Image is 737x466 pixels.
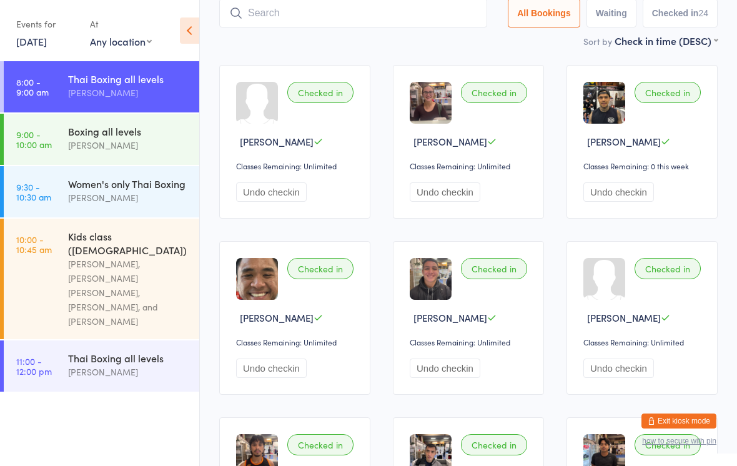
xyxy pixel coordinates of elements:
button: how to secure with pin [642,437,716,445]
div: Kids class ([DEMOGRAPHIC_DATA]) [68,229,189,257]
span: [PERSON_NAME] [413,135,487,148]
a: 9:00 -10:00 amBoxing all levels[PERSON_NAME] [4,114,199,165]
div: 24 [698,8,708,18]
div: Checked in [635,258,701,279]
div: Classes Remaining: Unlimited [236,161,357,171]
span: [PERSON_NAME] [240,135,314,148]
button: Undo checkin [583,182,654,202]
div: [PERSON_NAME] [68,191,189,205]
div: Boxing all levels [68,124,189,138]
div: Classes Remaining: Unlimited [410,161,531,171]
div: [PERSON_NAME] [68,365,189,379]
div: Thai Boxing all levels [68,72,189,86]
div: Check in time (DESC) [615,34,718,47]
div: Classes Remaining: 0 this week [583,161,705,171]
button: Undo checkin [236,182,307,202]
button: Undo checkin [236,359,307,378]
div: Any location [90,34,152,48]
div: Checked in [287,258,354,279]
button: Undo checkin [410,359,480,378]
img: image1747380258.png [583,82,625,124]
div: [PERSON_NAME], [PERSON_NAME] [PERSON_NAME], [PERSON_NAME], and [PERSON_NAME] [68,257,189,329]
div: Checked in [461,258,527,279]
label: Sort by [583,35,612,47]
div: Classes Remaining: Unlimited [410,337,531,347]
div: Checked in [287,434,354,455]
div: Women's only Thai Boxing [68,177,189,191]
div: Checked in [461,82,527,103]
div: Checked in [635,82,701,103]
time: 9:30 - 10:30 am [16,182,51,202]
div: Classes Remaining: Unlimited [583,337,705,347]
a: 10:00 -10:45 amKids class ([DEMOGRAPHIC_DATA])[PERSON_NAME], [PERSON_NAME] [PERSON_NAME], [PERSON... [4,219,199,339]
time: 8:00 - 9:00 am [16,77,49,97]
div: [PERSON_NAME] [68,86,189,100]
div: Classes Remaining: Unlimited [236,337,357,347]
span: [PERSON_NAME] [587,135,661,148]
img: image1719828133.png [410,258,452,300]
span: [PERSON_NAME] [413,311,487,324]
div: Checked in [461,434,527,455]
div: Events for [16,14,77,34]
button: Undo checkin [410,182,480,202]
img: image1757657706.png [236,258,278,300]
button: Exit kiosk mode [641,414,716,429]
a: 9:30 -10:30 amWomen's only Thai Boxing[PERSON_NAME] [4,166,199,217]
div: [PERSON_NAME] [68,138,189,152]
button: Undo checkin [583,359,654,378]
img: image1719481050.png [410,82,452,124]
div: Thai Boxing all levels [68,351,189,365]
a: 8:00 -9:00 amThai Boxing all levels[PERSON_NAME] [4,61,199,112]
span: [PERSON_NAME] [240,311,314,324]
div: Checked in [635,434,701,455]
div: Checked in [287,82,354,103]
a: [DATE] [16,34,47,48]
time: 10:00 - 10:45 am [16,234,52,254]
a: 11:00 -12:00 pmThai Boxing all levels[PERSON_NAME] [4,340,199,392]
div: At [90,14,152,34]
span: [PERSON_NAME] [587,311,661,324]
time: 11:00 - 12:00 pm [16,356,52,376]
time: 9:00 - 10:00 am [16,129,52,149]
